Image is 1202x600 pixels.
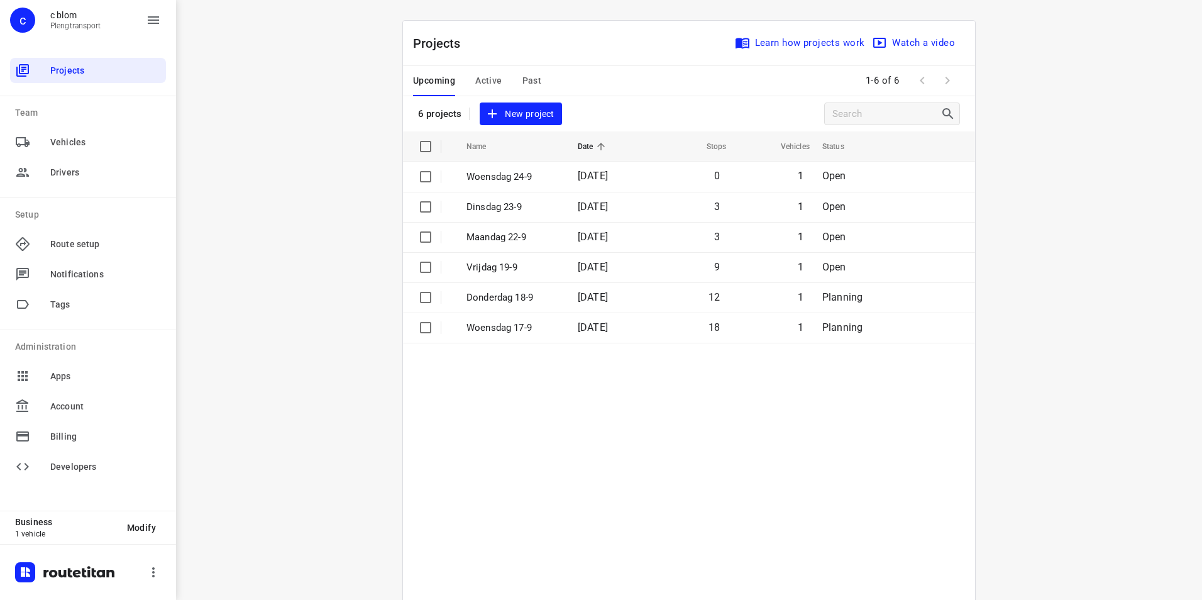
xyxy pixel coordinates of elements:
[50,21,101,30] p: Plengtransport
[714,261,720,273] span: 9
[764,139,810,154] span: Vehicles
[798,170,803,182] span: 1
[117,516,166,539] button: Modify
[822,139,861,154] span: Status
[798,321,803,333] span: 1
[10,292,166,317] div: Tags
[466,291,559,305] p: Donderdag 18-9
[50,460,161,474] span: Developers
[15,530,117,538] p: 1 vehicle
[578,261,608,273] span: [DATE]
[10,364,166,389] div: Apps
[522,73,542,89] span: Past
[10,231,166,257] div: Route setup
[910,68,935,93] span: Previous Page
[578,291,608,303] span: [DATE]
[466,321,559,335] p: Woensdag 17-9
[10,8,35,33] div: c
[487,106,554,122] span: New project
[50,166,161,179] span: Drivers
[466,260,559,275] p: Vrijdag 19-9
[15,340,166,353] p: Administration
[50,400,161,413] span: Account
[798,201,803,213] span: 1
[690,139,727,154] span: Stops
[578,321,608,333] span: [DATE]
[709,291,720,303] span: 12
[15,106,166,119] p: Team
[50,238,161,251] span: Route setup
[10,58,166,83] div: Projects
[822,170,846,182] span: Open
[578,139,610,154] span: Date
[822,201,846,213] span: Open
[480,103,561,126] button: New project
[10,262,166,287] div: Notifications
[413,34,471,53] p: Projects
[714,170,720,182] span: 0
[50,64,161,77] span: Projects
[466,170,559,184] p: Woensdag 24-9
[10,160,166,185] div: Drivers
[10,394,166,419] div: Account
[822,261,846,273] span: Open
[466,200,559,214] p: Dinsdag 23-9
[50,136,161,149] span: Vehicles
[714,201,720,213] span: 3
[798,291,803,303] span: 1
[935,68,960,93] span: Next Page
[413,73,455,89] span: Upcoming
[50,370,161,383] span: Apps
[50,10,101,20] p: c blom
[418,108,461,119] p: 6 projects
[50,298,161,311] span: Tags
[822,231,846,243] span: Open
[822,321,863,333] span: Planning
[940,106,959,121] div: Search
[861,67,905,94] span: 1-6 of 6
[15,517,117,527] p: Business
[798,261,803,273] span: 1
[714,231,720,243] span: 3
[10,454,166,479] div: Developers
[15,208,166,221] p: Setup
[50,430,161,443] span: Billing
[475,73,502,89] span: Active
[822,291,863,303] span: Planning
[50,268,161,281] span: Notifications
[709,321,720,333] span: 18
[466,230,559,245] p: Maandag 22-9
[798,231,803,243] span: 1
[10,130,166,155] div: Vehicles
[578,201,608,213] span: [DATE]
[10,424,166,449] div: Billing
[466,139,503,154] span: Name
[832,104,940,124] input: Search projects
[578,231,608,243] span: [DATE]
[127,523,156,533] span: Modify
[578,170,608,182] span: [DATE]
